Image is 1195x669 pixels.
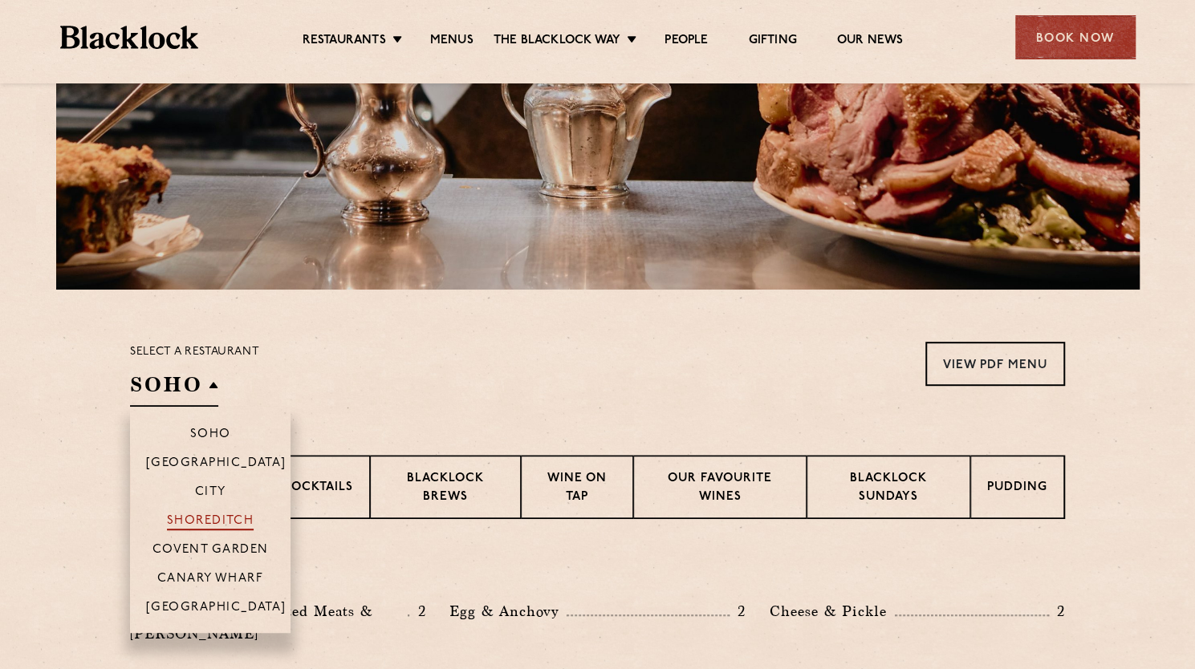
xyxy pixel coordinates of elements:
p: Shoreditch [167,514,254,530]
p: Cocktails [282,479,353,499]
p: Blacklock Brews [387,470,504,508]
h3: Pre Chop Bites [130,559,1065,580]
p: Covent Garden [152,543,269,559]
p: Cheese & Pickle [770,600,895,622]
a: Restaurants [303,33,386,51]
a: View PDF Menu [925,342,1065,386]
p: City [195,485,226,501]
a: Gifting [748,33,796,51]
img: BL_Textured_Logo-footer-cropped.svg [60,26,199,49]
div: Book Now [1015,15,1136,59]
p: 2 [409,601,425,622]
p: Canary Wharf [157,572,263,588]
p: Wine on Tap [538,470,616,508]
a: People [665,33,708,51]
p: Select a restaurant [130,342,259,363]
p: 2 [1049,601,1065,622]
p: Our favourite wines [650,470,789,508]
a: The Blacklock Way [494,33,620,51]
p: [GEOGRAPHIC_DATA] [146,601,287,617]
p: Pudding [987,479,1047,499]
p: Soho [190,428,231,444]
p: Egg & Anchovy [449,600,567,622]
p: 2 [730,601,746,622]
h2: SOHO [130,371,218,407]
a: Our News [837,33,904,51]
p: Blacklock Sundays [823,470,953,508]
a: Menus [430,33,474,51]
p: [GEOGRAPHIC_DATA] [146,456,287,472]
